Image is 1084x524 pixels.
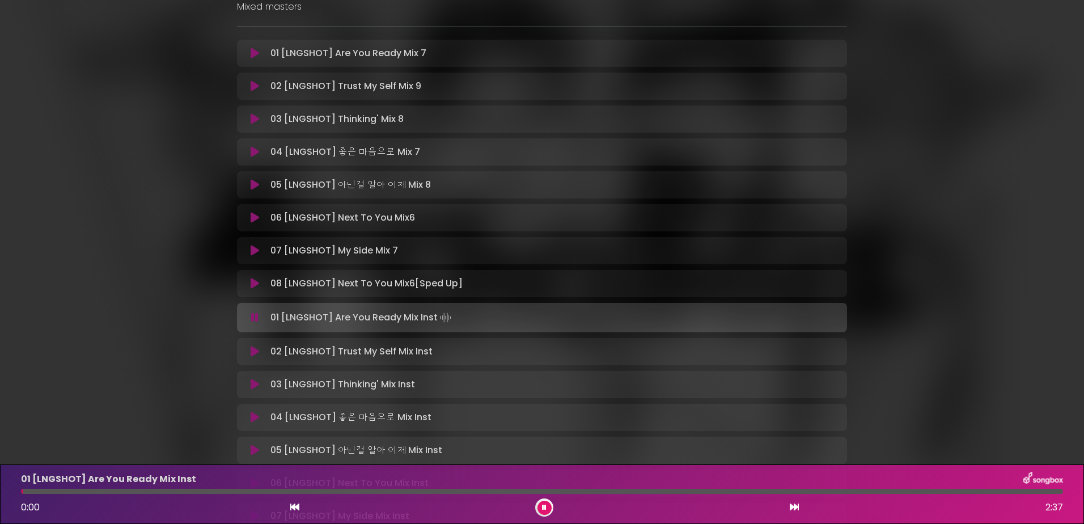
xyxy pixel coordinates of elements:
[438,310,454,326] img: waveform4.gif
[270,211,415,225] p: 06 [LNGSHOT] Next To You Mix6
[1023,472,1063,487] img: songbox-logo-white.png
[270,411,431,424] p: 04 [LNGSHOT] 좋은 마음으로 Mix Inst
[270,112,404,126] p: 03 [LNGSHOT] Thinking' Mix 8
[270,443,442,457] p: 05 [LNGSHOT] 아닌걸 알아 이제 Mix Inst
[270,79,421,93] p: 02 [LNGSHOT] Trust My Self Mix 9
[270,145,420,159] p: 04 [LNGSHOT] 좋은 마음으로 Mix 7
[270,47,426,60] p: 01 [LNGSHOT] Are You Ready Mix 7
[270,277,463,290] p: 08 [LNGSHOT] Next To You Mix6[Sped Up]
[21,501,40,514] span: 0:00
[1045,501,1063,514] span: 2:37
[270,310,454,326] p: 01 [LNGSHOT] Are You Ready Mix Inst
[21,472,196,486] p: 01 [LNGSHOT] Are You Ready Mix Inst
[270,378,415,391] p: 03 [LNGSHOT] Thinking' Mix Inst
[270,244,398,257] p: 07 [LNGSHOT] My Side Mix 7
[270,178,431,192] p: 05 [LNGSHOT] 아닌걸 알아 이제 Mix 8
[270,345,433,358] p: 02 [LNGSHOT] Trust My Self Mix Inst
